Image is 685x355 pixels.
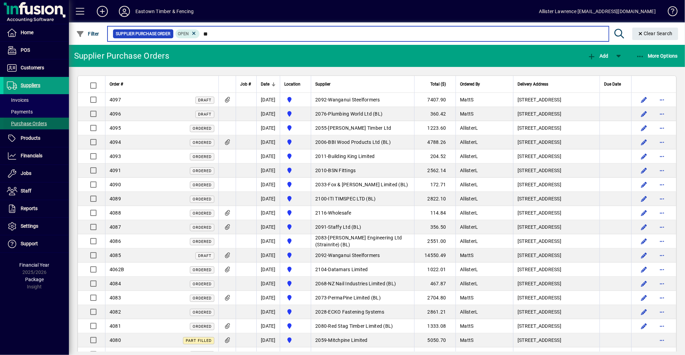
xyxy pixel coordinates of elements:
[460,125,478,131] span: AllisterL
[656,165,667,176] button: More options
[656,122,667,134] button: More options
[76,31,99,37] span: Filter
[638,264,650,275] button: Edit
[513,149,600,164] td: [STREET_ADDRESS]
[193,126,212,131] span: Ordered
[256,319,280,333] td: [DATE]
[638,236,650,247] button: Edit
[518,80,548,88] span: Delivery Address
[311,220,414,234] td: -
[315,210,327,216] span: 2116
[315,125,327,131] span: 2055
[3,218,69,235] a: Settings
[604,80,621,88] span: Due Date
[284,152,307,160] span: Holyoake St
[315,295,327,300] span: 2073
[328,196,376,201] span: ITI TIMSPEC LTD (BL)
[110,80,123,88] span: Order #
[116,30,171,37] span: Supplier Purchase Order
[193,324,212,329] span: Ordered
[284,294,307,302] span: Holyoake St
[311,305,414,319] td: -
[3,94,69,106] a: Invoices
[178,31,189,36] span: Open
[513,263,600,277] td: [STREET_ADDRESS]
[414,93,456,107] td: 7407.90
[638,108,650,119] button: Edit
[284,195,307,203] span: Holyoake St
[513,135,600,149] td: [STREET_ADDRESS]
[198,254,212,258] span: Draft
[311,277,414,291] td: -
[315,281,327,286] span: 2068
[513,107,600,121] td: [STREET_ADDRESS]
[256,206,280,220] td: [DATE]
[284,223,307,231] span: Holyoake St
[256,135,280,149] td: [DATE]
[460,139,478,145] span: AllisterL
[256,234,280,248] td: [DATE]
[414,135,456,149] td: 4788.26
[656,179,667,190] button: More options
[20,262,50,268] span: Financial Year
[110,80,214,88] div: Order #
[638,292,650,303] button: Edit
[311,248,414,263] td: -
[414,192,456,206] td: 2822.10
[256,263,280,277] td: [DATE]
[3,118,69,129] a: Purchase Orders
[21,170,31,176] span: Jobs
[135,6,194,17] div: Eastown Timber & Fencing
[3,130,69,147] a: Products
[656,335,667,346] button: More options
[193,155,212,159] span: Ordered
[460,111,473,117] span: MattS
[460,238,478,244] span: AllisterL
[284,80,300,88] span: Location
[311,121,414,135] td: -
[414,149,456,164] td: 204.52
[110,168,121,173] span: 4091
[198,98,212,102] span: Draft
[110,337,121,343] span: 4080
[414,263,456,277] td: 1022.01
[7,109,33,115] span: Payments
[284,80,307,88] div: Location
[656,306,667,317] button: More options
[460,323,473,329] span: MattS
[3,235,69,253] a: Support
[460,168,478,173] span: AllisterL
[656,321,667,332] button: More options
[284,110,307,118] span: Holyoake St
[638,278,650,289] button: Edit
[414,121,456,135] td: 1223.60
[7,97,29,103] span: Invoices
[311,93,414,107] td: -
[638,31,673,36] span: Clear Search
[638,193,650,204] button: Edit
[460,97,473,102] span: MattS
[284,96,307,104] span: Holyoake St
[638,306,650,317] button: Edit
[328,295,381,300] span: PermaPine Limited (BL)
[638,221,650,233] button: Edit
[460,80,480,88] span: Ordered By
[513,220,600,234] td: [STREET_ADDRESS]
[636,53,678,59] span: More Options
[261,80,269,88] span: Date
[256,178,280,192] td: [DATE]
[315,196,327,201] span: 2100
[539,6,656,17] div: Allister Lawrence [EMAIL_ADDRESS][DOMAIN_NAME]
[414,220,456,234] td: 356.50
[513,206,600,220] td: [STREET_ADDRESS]
[414,305,456,319] td: 2861.21
[110,323,121,329] span: 4081
[460,309,478,315] span: AllisterL
[284,138,307,146] span: Holyoake St
[513,333,600,347] td: [STREET_ADDRESS]
[328,154,375,159] span: Building King Limited
[638,151,650,162] button: Edit
[663,1,676,24] a: Knowledge Base
[513,234,600,248] td: [STREET_ADDRESS]
[656,207,667,218] button: More options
